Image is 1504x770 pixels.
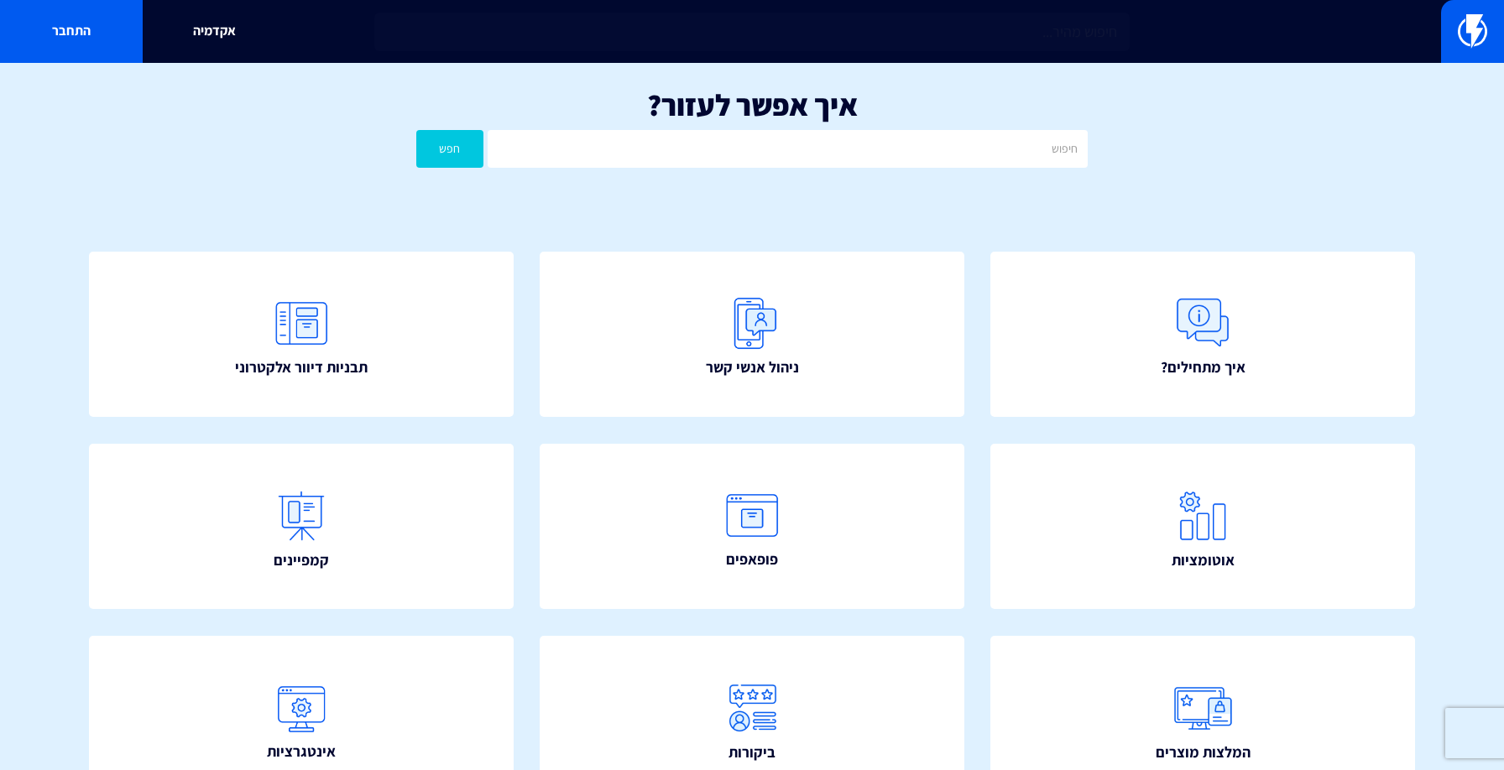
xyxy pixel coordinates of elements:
[728,741,775,763] span: ביקורות
[706,356,799,378] span: ניהול אנשי קשר
[488,130,1088,168] input: חיפוש
[89,444,514,609] a: קמפיינים
[990,444,1415,609] a: אוטומציות
[540,444,964,609] a: פופאפים
[25,88,1479,122] h1: איך אפשר לעזור?
[416,130,483,168] button: חפש
[274,549,329,571] span: קמפיינים
[990,252,1415,417] a: איך מתחילים?
[1161,356,1245,378] span: איך מתחילים?
[1172,549,1235,571] span: אוטומציות
[374,13,1130,51] input: חיפוש מהיר...
[89,252,514,417] a: תבניות דיוור אלקטרוני
[540,252,964,417] a: ניהול אנשי קשר
[726,549,778,570] span: פופאפים
[1156,741,1251,763] span: המלצות מוצרים
[235,356,368,378] span: תבניות דיוור אלקטרוני
[267,741,336,762] span: אינטגרציות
